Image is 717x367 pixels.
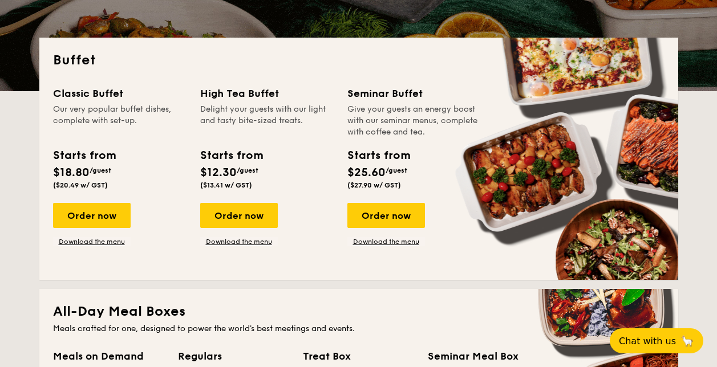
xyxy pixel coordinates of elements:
div: Delight your guests with our light and tasty bite-sized treats. [200,104,334,138]
div: Starts from [200,147,262,164]
span: $25.60 [347,166,386,180]
span: ($20.49 w/ GST) [53,181,108,189]
span: ($27.90 w/ GST) [347,181,401,189]
div: Give your guests an energy boost with our seminar menus, complete with coffee and tea. [347,104,481,138]
div: Seminar Meal Box [428,348,539,364]
div: Regulars [178,348,289,364]
span: Chat with us [619,336,676,346]
span: /guest [237,166,258,174]
div: Treat Box [303,348,414,364]
span: /guest [90,166,111,174]
div: Starts from [347,147,410,164]
div: Our very popular buffet dishes, complete with set-up. [53,104,187,138]
div: Starts from [53,147,115,164]
a: Download the menu [347,237,425,246]
div: Order now [200,203,278,228]
a: Download the menu [53,237,131,246]
div: Classic Buffet [53,85,187,101]
h2: All-Day Meal Boxes [53,303,665,321]
span: ($13.41 w/ GST) [200,181,252,189]
div: Order now [347,203,425,228]
div: Seminar Buffet [347,85,481,101]
span: /guest [386,166,407,174]
span: 🦙 [680,335,694,348]
span: $12.30 [200,166,237,180]
button: Chat with us🦙 [610,328,703,353]
div: Meals on Demand [53,348,164,364]
div: High Tea Buffet [200,85,334,101]
h2: Buffet [53,51,665,70]
a: Download the menu [200,237,278,246]
span: $18.80 [53,166,90,180]
div: Meals crafted for one, designed to power the world's best meetings and events. [53,323,665,335]
div: Order now [53,203,131,228]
